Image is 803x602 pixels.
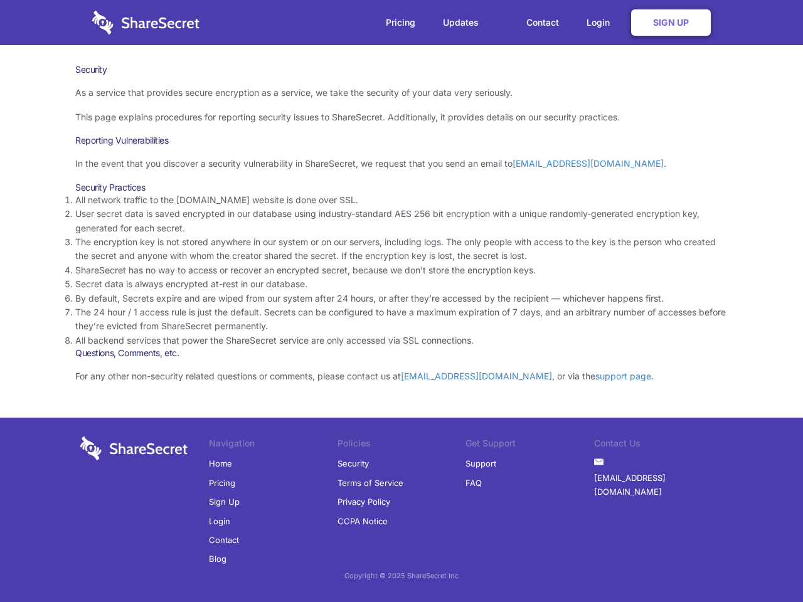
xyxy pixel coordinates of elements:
[338,512,388,531] a: CCPA Notice
[75,277,728,291] li: Secret data is always encrypted at-rest in our database.
[75,110,728,124] p: This page explains procedures for reporting security issues to ShareSecret. Additionally, it prov...
[75,157,728,171] p: In the event that you discover a security vulnerability in ShareSecret, we request that you send ...
[75,263,728,277] li: ShareSecret has no way to access or recover an encrypted secret, because we don’t store the encry...
[338,436,466,454] li: Policies
[75,182,728,193] h3: Security Practices
[465,436,594,454] li: Get Support
[209,512,230,531] a: Login
[209,473,235,492] a: Pricing
[465,454,496,473] a: Support
[338,454,369,473] a: Security
[595,371,651,381] a: support page
[209,492,240,511] a: Sign Up
[75,334,728,347] li: All backend services that power the ShareSecret service are only accessed via SSL connections.
[209,436,338,454] li: Navigation
[92,11,199,34] img: logo-wordmark-white-trans-d4663122ce5f474addd5e946df7df03e33cb6a1c49d2221995e7729f52c070b2.svg
[401,371,552,381] a: [EMAIL_ADDRESS][DOMAIN_NAME]
[209,531,239,549] a: Contact
[75,292,728,305] li: By default, Secrets expire and are wiped from our system after 24 hours, or after they’re accesse...
[75,86,728,100] p: As a service that provides secure encryption as a service, we take the security of your data very...
[80,436,188,460] img: logo-wordmark-white-trans-d4663122ce5f474addd5e946df7df03e33cb6a1c49d2221995e7729f52c070b2.svg
[75,135,728,146] h3: Reporting Vulnerabilities
[75,235,728,263] li: The encryption key is not stored anywhere in our system or on our servers, including logs. The on...
[75,64,728,75] h1: Security
[631,9,711,36] a: Sign Up
[75,193,728,207] li: All network traffic to the [DOMAIN_NAME] website is done over SSL.
[594,436,723,454] li: Contact Us
[513,158,664,169] a: [EMAIL_ADDRESS][DOMAIN_NAME]
[75,305,728,334] li: The 24 hour / 1 access rule is just the default. Secrets can be configured to have a maximum expi...
[338,492,390,511] a: Privacy Policy
[373,3,428,42] a: Pricing
[209,454,232,473] a: Home
[75,369,728,383] p: For any other non-security related questions or comments, please contact us at , or via the .
[514,3,572,42] a: Contact
[465,473,482,492] a: FAQ
[338,473,403,492] a: Terms of Service
[594,468,723,502] a: [EMAIL_ADDRESS][DOMAIN_NAME]
[75,347,728,359] h3: Questions, Comments, etc.
[75,207,728,235] li: User secret data is saved encrypted in our database using industry-standard AES 256 bit encryptio...
[209,549,226,568] a: Blog
[574,3,629,42] a: Login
